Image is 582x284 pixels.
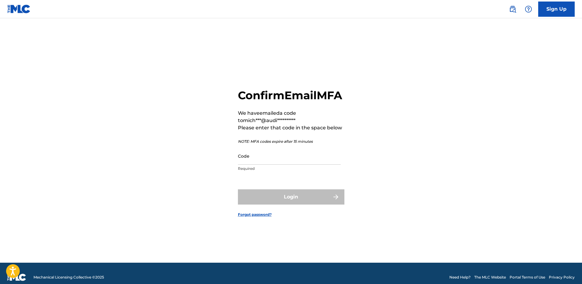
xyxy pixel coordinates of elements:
[33,275,104,280] span: Mechanical Licensing Collective © 2025
[525,5,532,13] img: help
[238,139,344,144] p: NOTE: MFA codes expire after 15 minutes
[474,275,506,280] a: The MLC Website
[7,5,31,13] img: MLC Logo
[509,5,516,13] img: search
[238,212,272,217] a: Forgot password?
[549,275,575,280] a: Privacy Policy
[522,3,535,15] div: Help
[238,124,344,131] p: Please enter that code in the space below
[238,166,341,171] p: Required
[507,3,519,15] a: Public Search
[510,275,545,280] a: Portal Terms of Use
[7,274,26,281] img: logo
[449,275,471,280] a: Need Help?
[538,2,575,17] a: Sign Up
[238,89,344,102] h2: Confirm Email MFA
